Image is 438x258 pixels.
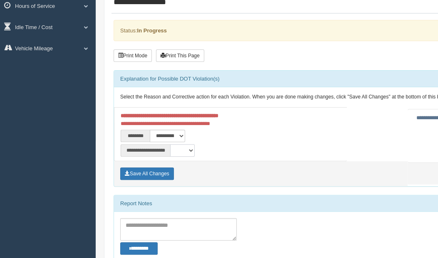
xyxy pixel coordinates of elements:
[156,49,204,62] button: Print This Page
[120,167,174,180] button: Save
[114,49,152,62] button: Print Mode
[137,27,167,34] strong: In Progress
[120,242,158,255] button: Change Filter Options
